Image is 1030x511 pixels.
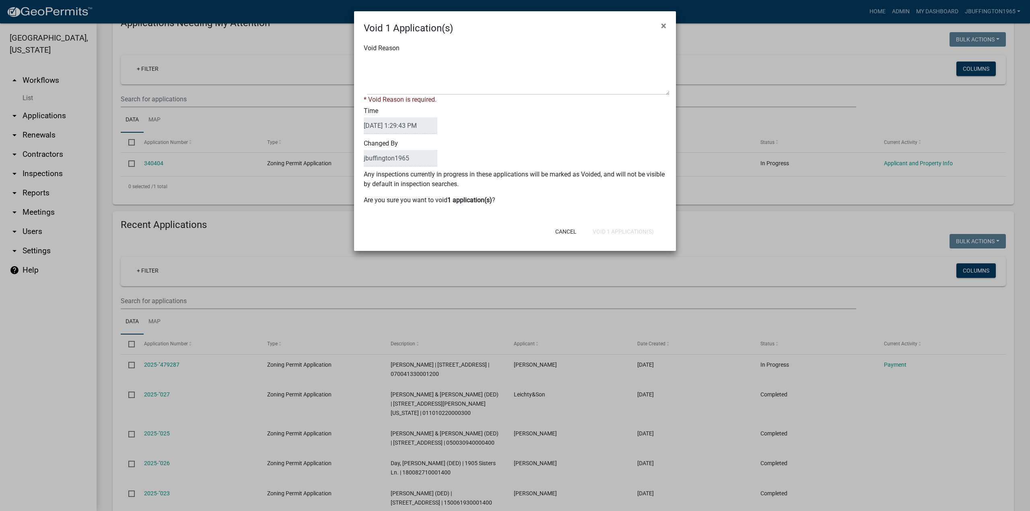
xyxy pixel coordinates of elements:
[364,95,666,105] div: * Void Reason is required.
[364,150,437,166] input: BulkActionUser
[364,170,666,189] p: Any inspections currently in progress in these applications will be marked as Voided, and will no...
[364,108,437,134] label: Time
[586,224,660,239] button: Void 1 Application(s)
[364,195,666,205] p: Are you sure you want to void ?
[364,117,437,134] input: DateTime
[549,224,583,239] button: Cancel
[364,140,437,166] label: Changed By
[367,55,669,95] textarea: Void Reason
[661,20,666,31] span: ×
[447,196,492,204] b: 1 application(s)
[364,45,400,51] label: Void Reason
[364,21,453,35] h4: Void 1 Application(s)
[655,14,673,37] button: Close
